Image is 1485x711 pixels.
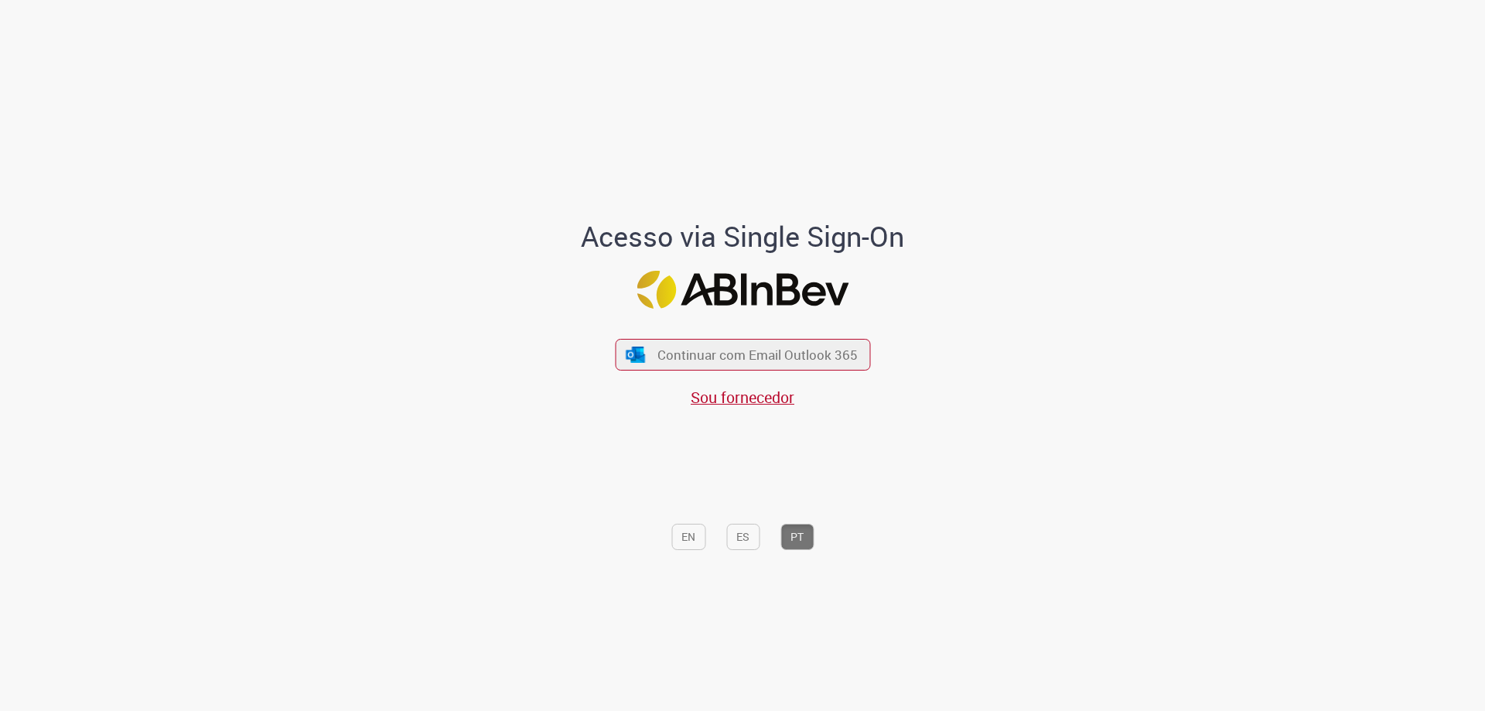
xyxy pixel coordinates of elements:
h1: Acesso via Single Sign-On [528,221,958,252]
span: Continuar com Email Outlook 365 [657,346,858,364]
a: Sou fornecedor [691,387,794,408]
button: ícone Azure/Microsoft 360 Continuar com Email Outlook 365 [615,339,870,371]
button: PT [780,524,814,550]
button: ES [726,524,760,550]
img: Logo ABInBev [637,271,848,309]
button: EN [671,524,705,550]
img: ícone Azure/Microsoft 360 [625,347,647,363]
